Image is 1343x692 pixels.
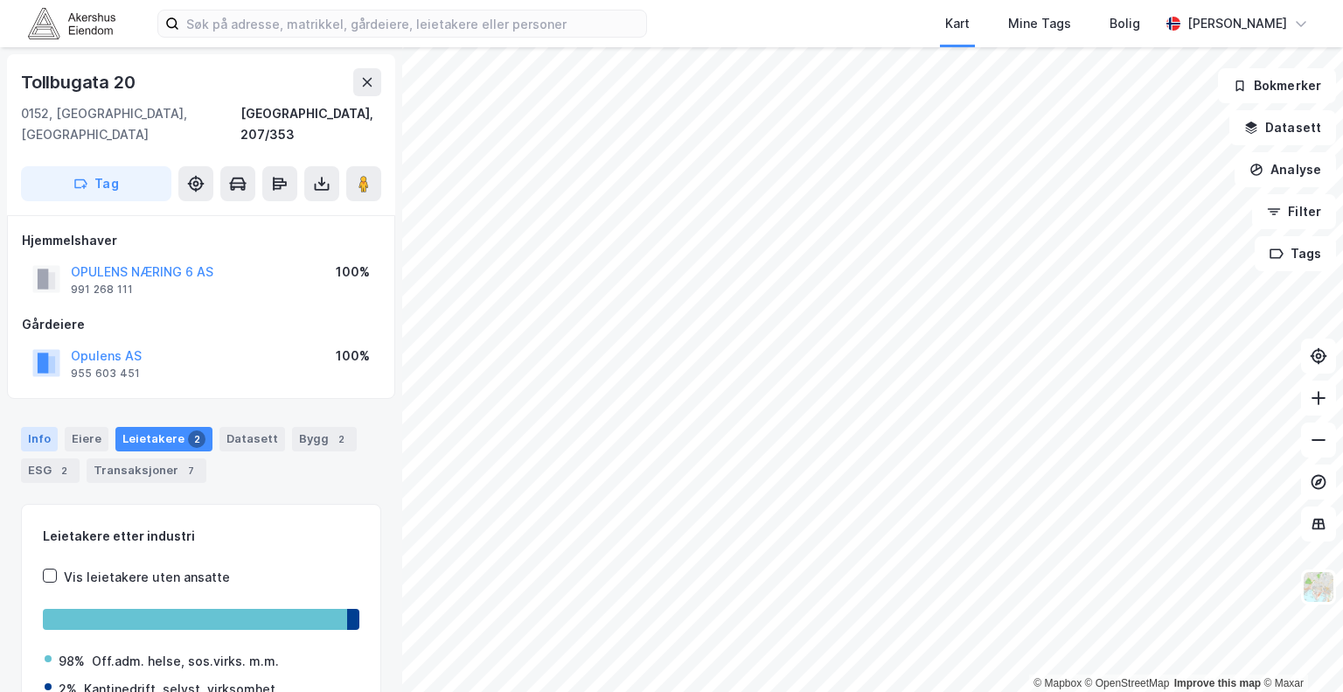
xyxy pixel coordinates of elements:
[65,427,108,451] div: Eiere
[1187,13,1287,34] div: [PERSON_NAME]
[22,230,380,251] div: Hjemmelshaver
[1218,68,1336,103] button: Bokmerker
[292,427,357,451] div: Bygg
[59,651,85,672] div: 98%
[1085,677,1170,689] a: OpenStreetMap
[332,430,350,448] div: 2
[1033,677,1082,689] a: Mapbox
[1252,194,1336,229] button: Filter
[219,427,285,451] div: Datasett
[21,103,240,145] div: 0152, [GEOGRAPHIC_DATA], [GEOGRAPHIC_DATA]
[179,10,646,37] input: Søk på adresse, matrikkel, gårdeiere, leietakere eller personer
[21,68,138,96] div: Tollbugata 20
[182,462,199,479] div: 7
[71,283,133,297] div: 991 268 111
[115,427,212,451] div: Leietakere
[240,103,381,145] div: [GEOGRAPHIC_DATA], 207/353
[1008,13,1071,34] div: Mine Tags
[336,346,370,367] div: 100%
[1302,570,1335,604] img: Z
[1110,13,1140,34] div: Bolig
[71,367,140,381] div: 955 603 451
[1229,110,1336,145] button: Datasett
[945,13,970,34] div: Kart
[1235,152,1336,187] button: Analyse
[43,526,359,547] div: Leietakere etter industri
[55,462,73,479] div: 2
[22,314,380,335] div: Gårdeiere
[87,458,206,483] div: Transaksjoner
[64,567,230,588] div: Vis leietakere uten ansatte
[21,427,58,451] div: Info
[188,430,205,448] div: 2
[1256,608,1343,692] div: Kontrollprogram for chat
[21,166,171,201] button: Tag
[92,651,279,672] div: Off.adm. helse, sos.virks. m.m.
[21,458,80,483] div: ESG
[28,8,115,38] img: akershus-eiendom-logo.9091f326c980b4bce74ccdd9f866810c.svg
[1255,236,1336,271] button: Tags
[336,262,370,283] div: 100%
[1174,677,1261,689] a: Improve this map
[1256,608,1343,692] iframe: Chat Widget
